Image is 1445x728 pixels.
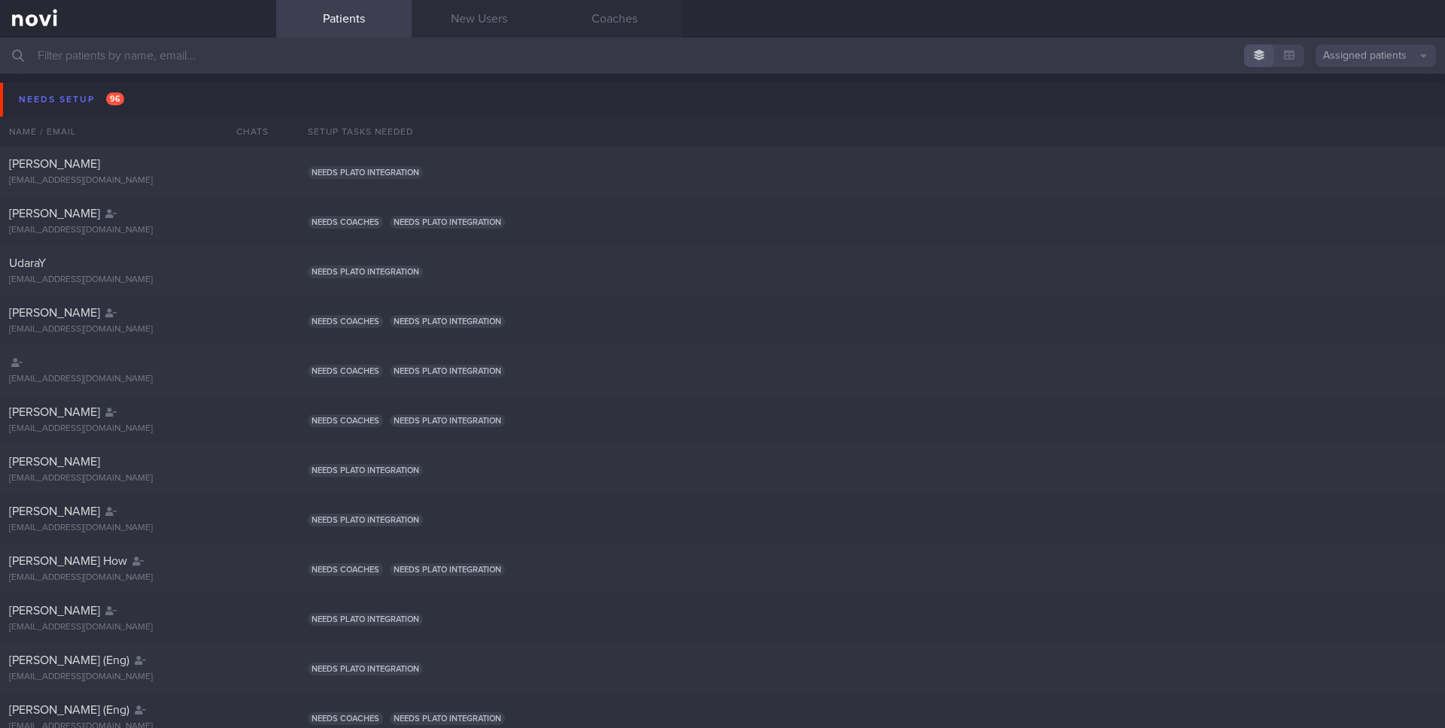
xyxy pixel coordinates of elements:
[9,307,100,319] span: [PERSON_NAME]
[9,275,267,286] div: [EMAIL_ADDRESS][DOMAIN_NAME]
[9,423,267,435] div: [EMAIL_ADDRESS][DOMAIN_NAME]
[9,605,100,617] span: [PERSON_NAME]
[390,563,505,576] span: Needs plato integration
[308,216,383,229] span: Needs coaches
[390,216,505,229] span: Needs plato integration
[9,555,127,567] span: [PERSON_NAME] How
[9,374,267,385] div: [EMAIL_ADDRESS][DOMAIN_NAME]
[9,456,100,468] span: [PERSON_NAME]
[308,315,383,328] span: Needs coaches
[308,563,383,576] span: Needs coaches
[390,315,505,328] span: Needs plato integration
[9,175,267,187] div: [EMAIL_ADDRESS][DOMAIN_NAME]
[9,704,129,716] span: [PERSON_NAME] (Eng)
[308,166,423,179] span: Needs plato integration
[9,505,100,517] span: [PERSON_NAME]
[9,473,267,484] div: [EMAIL_ADDRESS][DOMAIN_NAME]
[9,324,267,335] div: [EMAIL_ADDRESS][DOMAIN_NAME]
[299,117,1445,147] div: Setup tasks needed
[308,265,423,278] span: Needs plato integration
[308,464,423,477] span: Needs plato integration
[9,406,100,418] span: [PERSON_NAME]
[308,663,423,675] span: Needs plato integration
[9,654,129,666] span: [PERSON_NAME] (Eng)
[390,365,505,378] span: Needs plato integration
[9,158,100,170] span: [PERSON_NAME]
[106,93,124,105] span: 96
[308,613,423,626] span: Needs plato integration
[15,89,128,110] div: Needs setup
[9,523,267,534] div: [EMAIL_ADDRESS][DOMAIN_NAME]
[308,514,423,526] span: Needs plato integration
[9,257,46,269] span: UdaraY
[9,622,267,633] div: [EMAIL_ADDRESS][DOMAIN_NAME]
[308,414,383,427] span: Needs coaches
[216,117,276,147] div: Chats
[1316,44,1436,67] button: Assigned patients
[9,672,267,683] div: [EMAIL_ADDRESS][DOMAIN_NAME]
[9,225,267,236] div: [EMAIL_ADDRESS][DOMAIN_NAME]
[308,365,383,378] span: Needs coaches
[9,208,100,220] span: [PERSON_NAME]
[308,712,383,725] span: Needs coaches
[9,572,267,584] div: [EMAIL_ADDRESS][DOMAIN_NAME]
[390,712,505,725] span: Needs plato integration
[390,414,505,427] span: Needs plato integration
